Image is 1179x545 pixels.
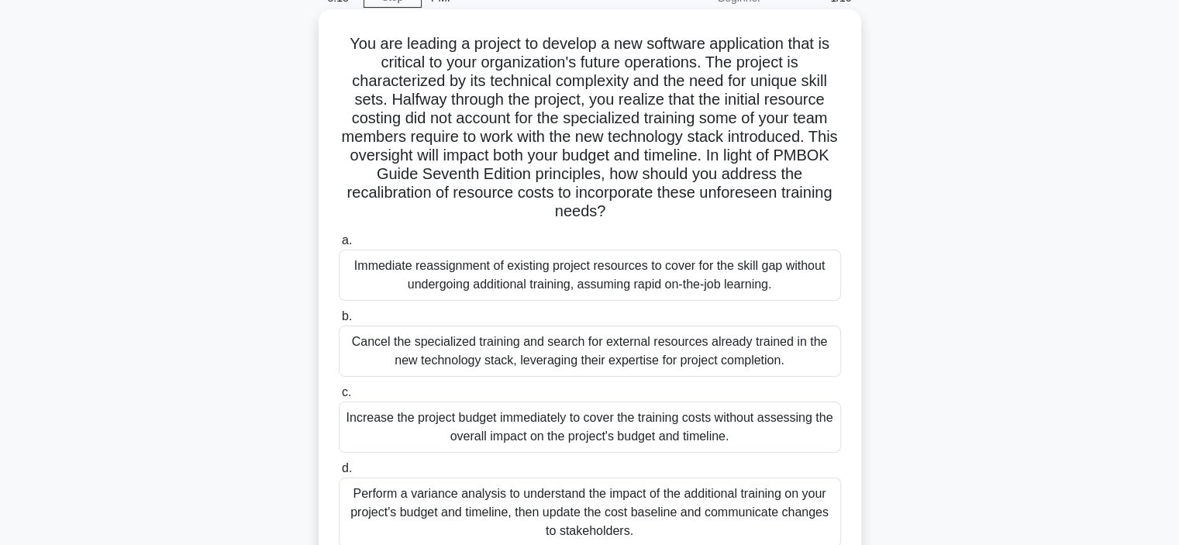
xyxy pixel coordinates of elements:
[339,326,841,377] div: Cancel the specialized training and search for external resources already trained in the new tech...
[342,385,351,398] span: c.
[342,309,352,323] span: b.
[337,34,843,222] h5: You are leading a project to develop a new software application that is critical to your organiza...
[342,233,352,247] span: a.
[342,461,352,474] span: d.
[339,402,841,453] div: Increase the project budget immediately to cover the training costs without assessing the overall...
[339,250,841,301] div: Immediate reassignment of existing project resources to cover for the skill gap without undergoin...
